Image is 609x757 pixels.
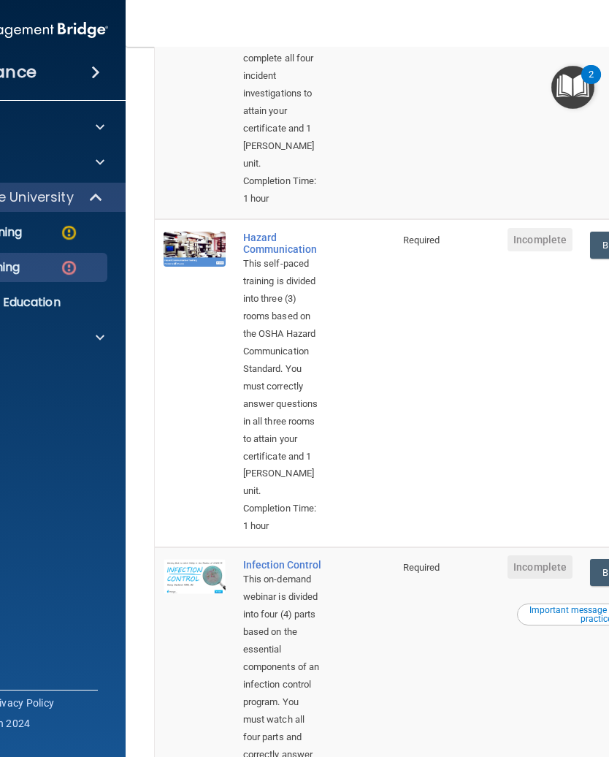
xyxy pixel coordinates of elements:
[60,259,78,277] img: danger-circle.6113f641.png
[243,232,321,255] a: Hazard Communication
[589,75,594,94] div: 2
[243,559,321,571] a: Infection Control
[551,66,594,109] button: Open Resource Center, 2 new notifications
[403,235,440,246] span: Required
[403,562,440,573] span: Required
[60,224,78,242] img: warning-circle.0cc9ac19.png
[243,255,321,501] div: This self-paced training is divided into three (3) rooms based on the OSHA Hazard Communication S...
[507,228,572,251] span: Incomplete
[243,500,321,535] div: Completion Time: 1 hour
[243,172,321,208] div: Completion Time: 1 hour
[507,555,572,579] span: Incomplete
